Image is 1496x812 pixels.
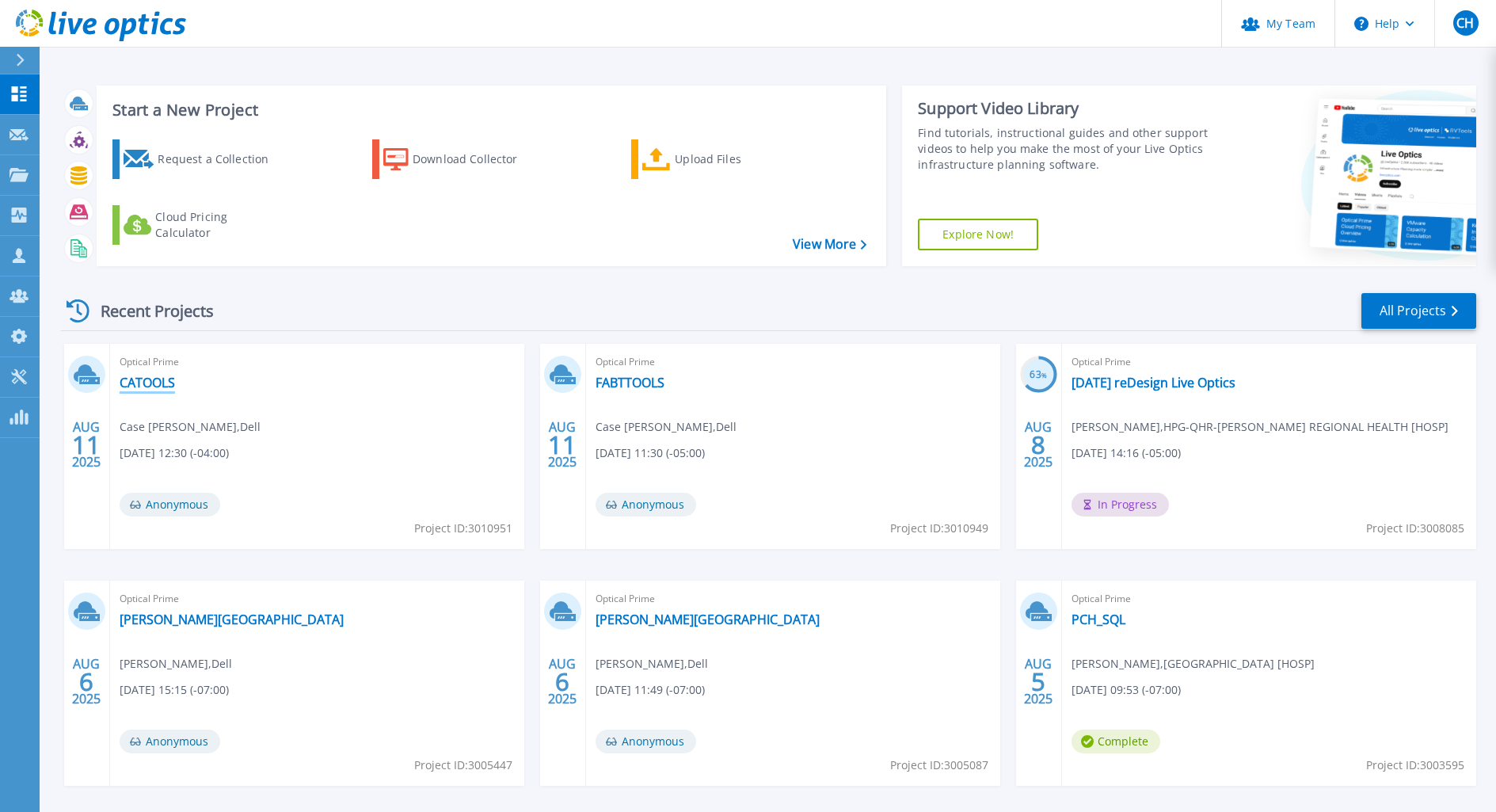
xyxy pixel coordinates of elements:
[1366,757,1464,774] span: Project ID: 3003595
[596,493,696,517] span: Anonymous
[120,375,175,391] a: CATOOLS
[631,139,808,179] a: Upload Files
[112,205,289,245] a: Cloud Pricing Calculator
[890,757,988,774] span: Project ID: 3005087
[71,416,101,474] div: AUG 2025
[555,675,569,688] span: 6
[596,444,705,462] span: [DATE] 11:30 (-05:00)
[120,612,344,627] a: [PERSON_NAME][GEOGRAPHIC_DATA]
[155,209,282,241] div: Cloud Pricing Calculator
[120,730,220,753] span: Anonymous
[596,590,991,608] span: Optical Prime
[1031,675,1045,688] span: 5
[1361,293,1476,329] a: All Projects
[596,730,696,753] span: Anonymous
[547,653,577,711] div: AUG 2025
[120,655,232,673] span: [PERSON_NAME] , Dell
[1072,590,1467,608] span: Optical Prime
[596,655,708,673] span: [PERSON_NAME] , Dell
[1041,371,1047,379] span: %
[1072,444,1181,462] span: [DATE] 14:16 (-05:00)
[414,757,512,774] span: Project ID: 3005447
[548,438,577,452] span: 11
[120,418,261,436] span: Case [PERSON_NAME] , Dell
[1072,418,1448,436] span: [PERSON_NAME] , HPG-QHR-[PERSON_NAME] REGIONAL HEALTH [HOSP]
[1023,416,1053,474] div: AUG 2025
[158,143,284,175] div: Request a Collection
[413,143,539,175] div: Download Collector
[1072,493,1169,517] span: In Progress
[120,681,229,699] span: [DATE] 15:15 (-07:00)
[1456,17,1474,29] span: CH
[120,493,220,517] span: Anonymous
[793,237,866,252] a: View More
[596,681,705,699] span: [DATE] 11:49 (-07:00)
[1072,612,1125,627] a: PCH_SQL
[372,139,549,179] a: Download Collector
[596,418,737,436] span: Case [PERSON_NAME] , Dell
[1072,681,1181,699] span: [DATE] 09:53 (-07:00)
[1072,375,1235,391] a: [DATE] reDesign Live Optics
[918,98,1210,119] div: Support Video Library
[547,416,577,474] div: AUG 2025
[1366,520,1464,537] span: Project ID: 3008085
[120,353,515,371] span: Optical Prime
[596,612,820,627] a: [PERSON_NAME][GEOGRAPHIC_DATA]
[675,143,801,175] div: Upload Files
[1031,438,1045,452] span: 8
[596,353,991,371] span: Optical Prime
[1072,730,1160,753] span: Complete
[71,653,101,711] div: AUG 2025
[79,675,93,688] span: 6
[1023,653,1053,711] div: AUG 2025
[1072,353,1467,371] span: Optical Prime
[72,438,101,452] span: 11
[120,590,515,608] span: Optical Prime
[112,101,866,119] h3: Start a New Project
[414,520,512,537] span: Project ID: 3010951
[1020,366,1057,384] h3: 63
[918,125,1210,173] div: Find tutorials, instructional guides and other support videos to help you make the most of your L...
[61,292,235,330] div: Recent Projects
[112,139,289,179] a: Request a Collection
[596,375,664,391] a: FABTTOOLS
[1072,655,1315,673] span: [PERSON_NAME] , [GEOGRAPHIC_DATA] [HOSP]
[918,219,1038,250] a: Explore Now!
[890,520,988,537] span: Project ID: 3010949
[120,444,229,462] span: [DATE] 12:30 (-04:00)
